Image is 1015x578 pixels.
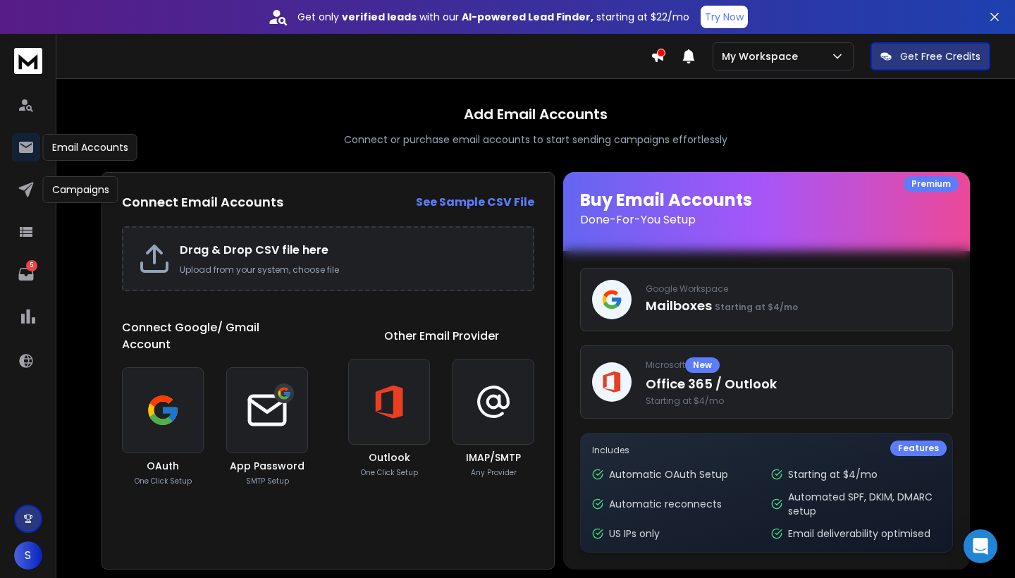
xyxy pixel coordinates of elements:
p: Any Provider [471,467,517,478]
p: SMTP Setup [246,476,289,486]
p: Google Workspace [646,283,941,295]
h2: Connect Email Accounts [122,192,283,212]
strong: AI-powered Lead Finder, [462,10,593,24]
p: US IPs only [609,527,660,541]
h3: Outlook [369,450,410,465]
div: Premium [904,176,959,192]
div: Open Intercom Messenger [964,529,997,563]
strong: See Sample CSV File [416,194,534,210]
p: Upload from your system, choose file [180,264,519,276]
div: Campaigns [43,176,118,203]
p: Microsoft [646,357,941,373]
p: Email deliverability optimised [788,527,930,541]
p: Automatic OAuth Setup [609,467,728,481]
p: Get Free Credits [900,49,980,63]
p: Automated SPF, DKIM, DMARC setup [788,490,942,518]
p: One Click Setup [135,476,192,486]
p: Connect or purchase email accounts to start sending campaigns effortlessly [344,133,727,147]
button: Try Now [701,6,748,28]
span: Starting at $4/mo [715,301,798,313]
h1: Buy Email Accounts [580,189,953,228]
h3: OAuth [147,459,179,473]
h3: App Password [230,459,304,473]
button: S [14,541,42,570]
p: One Click Setup [361,467,418,478]
strong: verified leads [342,10,417,24]
p: 5 [26,260,37,271]
div: New [685,357,720,373]
a: 5 [12,260,40,288]
p: Office 365 / Outlook [646,374,941,394]
h1: Add Email Accounts [464,104,608,124]
div: Email Accounts [43,134,137,161]
button: Get Free Credits [871,42,990,70]
p: Done-For-You Setup [580,211,953,228]
h1: Connect Google/ Gmail Account [122,319,308,353]
p: Automatic reconnects [609,497,722,511]
p: Includes [592,445,941,456]
p: Try Now [705,10,744,24]
p: Mailboxes [646,296,941,316]
div: Features [890,441,947,456]
p: Starting at $4/mo [788,467,878,481]
img: logo [14,48,42,74]
span: Starting at $4/mo [646,395,941,407]
a: See Sample CSV File [416,194,534,211]
p: My Workspace [722,49,804,63]
h1: Other Email Provider [384,328,499,345]
h2: Drag & Drop CSV file here [180,242,519,259]
h3: IMAP/SMTP [466,450,521,465]
p: Get only with our starting at $22/mo [297,10,689,24]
